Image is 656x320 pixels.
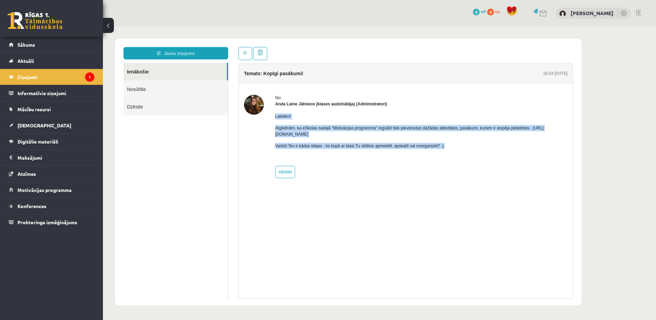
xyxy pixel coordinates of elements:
span: Motivācijas programma [17,187,72,193]
img: Aleksandra Piščenkova [559,10,566,17]
span: [DEMOGRAPHIC_DATA] [17,122,71,128]
a: Konferences [9,198,94,214]
a: Atbildēt [172,139,192,152]
legend: Informatīvie ziņojumi [17,85,94,101]
span: Aktuāli [17,58,34,64]
a: Ziņojumi1 [9,69,94,85]
a: Sākums [9,37,94,53]
a: Dzēstie [21,71,125,89]
a: Ienākošie [21,36,124,54]
a: Mācību resursi [9,101,94,117]
legend: Maksājumi [17,150,94,165]
span: Konferences [17,203,46,209]
span: xp [495,9,500,14]
a: Atzīmes [9,166,94,182]
a: Digitālie materiāli [9,134,94,149]
div: 16:24 [DATE] [440,44,465,50]
a: [PERSON_NAME] [571,10,613,16]
a: Informatīvie ziņojumi [9,85,94,101]
span: Atzīmes [17,171,36,177]
a: Maksājumi [9,150,94,165]
a: Jauns ziņojums [21,21,125,33]
a: Rīgas 1. Tālmācības vidusskola [8,12,62,29]
a: Proktoringa izmēģinājums [9,214,94,230]
span: Sākums [17,42,35,48]
div: No: [172,68,465,75]
legend: Ziņojumi [17,69,94,85]
strong: Anda Laine Jātniece (klases audzinātāja) (Administratori) [172,75,284,80]
span: Proktoringa izmēģinājums [17,219,77,225]
img: Anda Laine Jātniece (klases audzinātāja) [141,68,161,88]
h4: Temats: Kopīgi pasākumi! [141,44,200,50]
a: Aktuāli [9,53,94,69]
span: Digitālie materiāli [17,138,58,145]
p: Labdien! [172,87,465,93]
p: Atgādinām, ka eSkolas sadaļā "Motivācijas programma" regulāri tiek pievienotas dažādas aktivitāte... [172,99,465,111]
i: 1 [85,72,94,82]
a: [DEMOGRAPHIC_DATA] [9,117,94,133]
p: Varbūt Tev ir kādas idejas - ko kopā ar klasi Tu vēlētos apmeklēt, apskatīt vai noorganizēt? :) [172,116,465,123]
span: 4 [473,9,480,15]
a: Motivācijas programma [9,182,94,198]
a: Nosūtītie [21,54,125,71]
a: 4 mP [473,9,486,14]
a: 0 xp [487,9,503,14]
span: 0 [487,9,494,15]
span: Mācību resursi [17,106,51,112]
span: mP [481,9,486,14]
